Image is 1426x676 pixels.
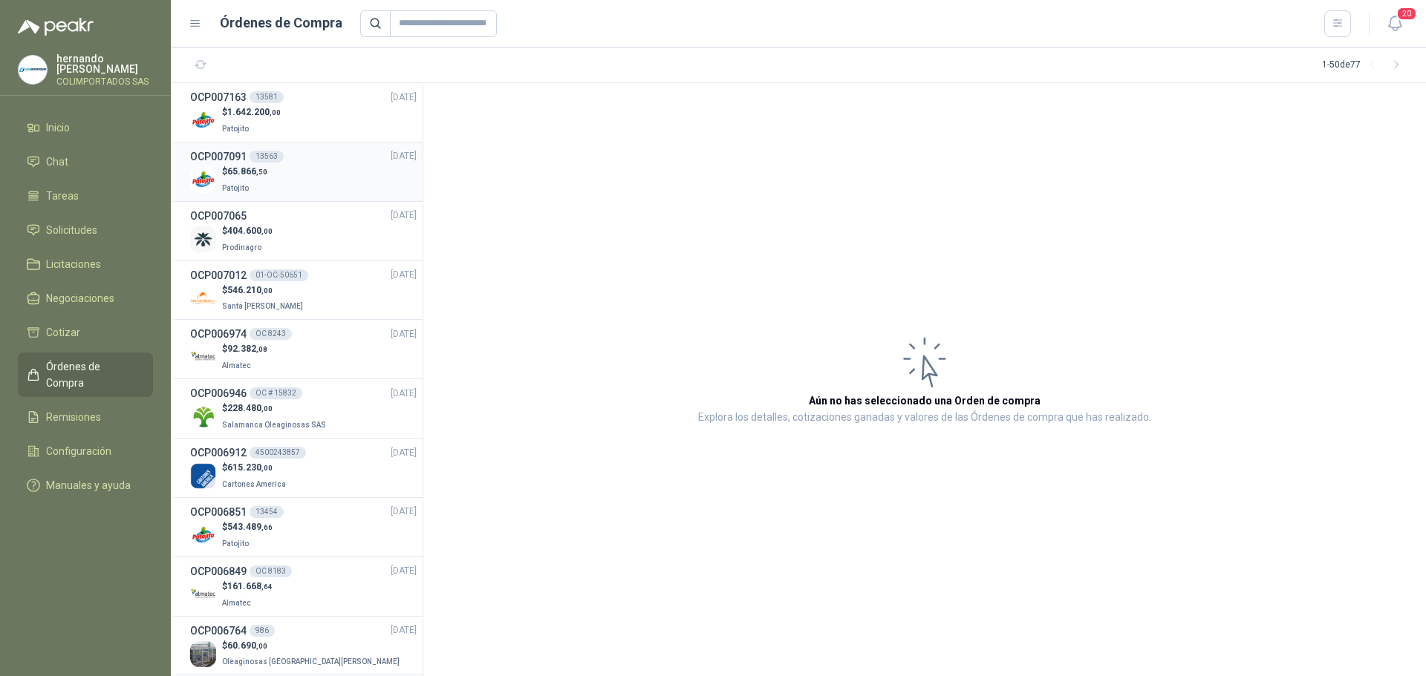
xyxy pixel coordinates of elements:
span: Chat [46,154,68,170]
div: 13563 [250,151,284,163]
a: OCP006974OC 8243[DATE] Company Logo$92.382,08Almatec [190,326,417,373]
span: Prodinagro [222,243,261,252]
a: Órdenes de Compra [18,352,153,397]
h3: OCP006912 [190,444,247,461]
span: [DATE] [391,387,417,401]
span: 543.489 [227,522,273,532]
span: ,00 [270,108,281,117]
span: ,66 [261,523,273,531]
img: Company Logo [190,404,216,430]
span: 546.210 [227,285,273,295]
span: Manuales y ayuda [46,477,131,493]
span: Almatec [222,599,251,607]
span: ,00 [261,404,273,413]
span: Configuración [46,443,111,459]
a: OCP00701201-OC-50651[DATE] Company Logo$546.210,00Santa [PERSON_NAME] [190,267,417,314]
h3: OCP006764 [190,623,247,639]
h3: Aún no has seleccionado una Orden de compra [809,393,1041,409]
a: Configuración [18,437,153,465]
p: COLIMPORTADOS SAS [56,77,153,86]
span: Órdenes de Compra [46,358,139,391]
span: 404.600 [227,226,273,236]
span: ,00 [261,464,273,472]
a: OCP006849OC 8183[DATE] Company Logo$161.668,64Almatec [190,563,417,610]
span: [DATE] [391,564,417,578]
div: 1 - 50 de 77 [1322,53,1408,77]
p: $ [222,639,403,653]
span: 60.690 [227,640,267,651]
span: 92.382 [227,344,267,354]
h3: OCP006849 [190,563,247,580]
span: Negociaciones [46,290,114,306]
img: Company Logo [190,582,216,608]
span: ,08 [256,345,267,353]
span: [DATE] [391,209,417,223]
span: Remisiones [46,409,101,425]
p: $ [222,105,281,119]
button: 20 [1381,10,1408,37]
img: Company Logo [190,344,216,370]
a: Cotizar [18,318,153,347]
span: 615.230 [227,462,273,473]
div: 13581 [250,91,284,103]
span: ,00 [261,286,273,295]
p: $ [222,401,329,416]
span: Oleaginosas [GEOGRAPHIC_DATA][PERSON_NAME] [222,657,400,666]
img: Company Logo [190,285,216,311]
span: Patojito [222,539,249,548]
a: Tareas [18,182,153,210]
span: Salamanca Oleaginosas SAS [222,421,326,429]
a: Manuales y ayuda [18,471,153,499]
span: ,00 [256,642,267,650]
img: Company Logo [190,226,216,252]
div: OC 8243 [250,328,292,340]
a: Solicitudes [18,216,153,244]
img: Company Logo [190,108,216,134]
span: [DATE] [391,623,417,637]
p: $ [222,520,273,534]
a: OCP006946OC # 15832[DATE] Company Logo$228.480,00Salamanca Oleaginosas SAS [190,385,417,432]
span: [DATE] [391,91,417,105]
span: Inicio [46,119,70,136]
p: $ [222,224,273,238]
a: OCP00716313581[DATE] Company Logo$1.642.200,00Patojito [190,89,417,136]
h3: OCP007065 [190,208,247,224]
span: Solicitudes [46,222,97,238]
span: [DATE] [391,505,417,519]
h3: OCP006946 [190,385,247,401]
div: 01-OC-50651 [250,269,308,281]
span: [DATE] [391,327,417,341]
span: 20 [1396,7,1417,21]
span: Licitaciones [46,256,101,272]
span: Tareas [46,188,79,204]
span: ,00 [261,227,273,235]
p: $ [222,165,267,179]
span: Almatec [222,361,251,370]
a: OCP006764986[DATE] Company Logo$60.690,00Oleaginosas [GEOGRAPHIC_DATA][PERSON_NAME] [190,623,417,669]
p: hernando [PERSON_NAME] [56,53,153,74]
h3: OCP006974 [190,326,247,342]
a: OCP00685113454[DATE] Company Logo$543.489,66Patojito [190,504,417,551]
h3: OCP006851 [190,504,247,520]
span: 161.668 [227,581,273,591]
a: OCP0069124500243857[DATE] Company Logo$615.230,00Cartones America [190,444,417,491]
p: $ [222,461,289,475]
a: Inicio [18,114,153,142]
span: Patojito [222,125,249,133]
a: Chat [18,148,153,176]
span: [DATE] [391,149,417,163]
p: Explora los detalles, cotizaciones ganadas y valores de las Órdenes de compra que has realizado. [698,409,1151,427]
span: 1.642.200 [227,107,281,117]
h1: Órdenes de Compra [220,13,342,33]
h3: OCP007091 [190,148,247,165]
div: 4500243857 [250,447,306,459]
img: Company Logo [190,522,216,548]
a: Negociaciones [18,284,153,312]
span: 228.480 [227,403,273,413]
img: Logo peakr [18,18,94,36]
span: [DATE] [391,446,417,460]
a: OCP00709113563[DATE] Company Logo$65.866,50Patojito [190,148,417,195]
img: Company Logo [190,167,216,193]
h3: OCP007012 [190,267,247,283]
div: OC # 15832 [250,387,302,399]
